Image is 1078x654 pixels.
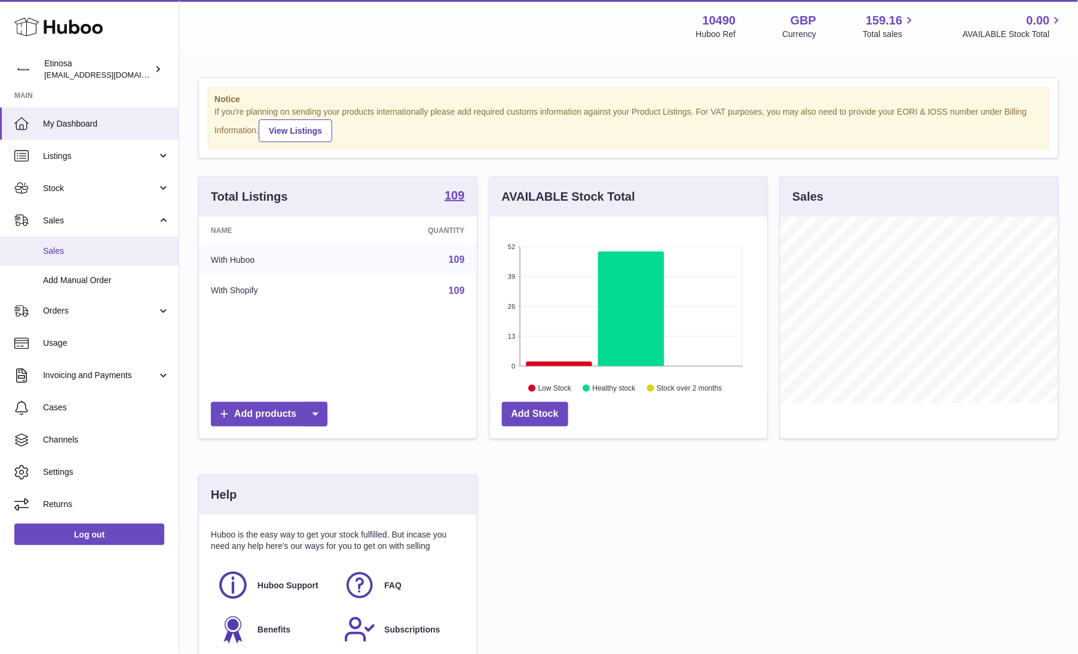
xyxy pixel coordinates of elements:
span: AVAILABLE Stock Total [963,29,1064,40]
th: Quantity [349,217,477,244]
span: Benefits [258,624,290,635]
text: 52 [508,243,515,250]
a: 109 [445,189,464,204]
text: Healthy stock [593,384,636,392]
strong: GBP [791,13,816,29]
a: 159.16 Total sales [863,13,916,40]
span: Orders [43,305,157,317]
span: FAQ [384,580,402,591]
a: Log out [14,524,164,545]
span: Sales [43,215,157,226]
p: Huboo is the easy way to get your stock fulfilled. But incase you need any help here's our ways f... [211,529,465,552]
h3: Sales [792,189,823,205]
span: Cases [43,402,170,413]
strong: 109 [445,189,464,201]
div: Currency [783,29,817,40]
a: 109 [449,285,465,296]
h3: AVAILABLE Stock Total [502,189,635,205]
span: Channels [43,434,170,446]
div: If you're planning on sending your products internationally please add required customs informati... [215,106,1043,142]
a: Add products [211,402,327,426]
span: Sales [43,245,170,257]
span: Invoicing and Payments [43,370,157,381]
span: Settings [43,466,170,478]
text: Low Stock [538,384,572,392]
span: Listings [43,151,157,162]
span: My Dashboard [43,118,170,130]
a: 109 [449,254,465,265]
a: Add Stock [502,402,568,426]
text: 26 [508,303,515,310]
a: FAQ [344,569,458,601]
span: Add Manual Order [43,275,170,286]
a: Subscriptions [344,613,458,646]
h3: Help [211,487,237,503]
td: With Shopify [199,275,349,306]
text: Stock over 2 months [657,384,722,392]
span: Stock [43,183,157,194]
span: Huboo Support [258,580,318,591]
th: Name [199,217,349,244]
span: Total sales [863,29,916,40]
span: 159.16 [866,13,902,29]
span: Returns [43,499,170,510]
h3: Total Listings [211,189,288,205]
text: 39 [508,273,515,280]
div: Etinosa [44,58,152,81]
span: 0.00 [1027,13,1050,29]
strong: 10490 [703,13,736,29]
img: Wolphuk@gmail.com [14,60,32,78]
span: Subscriptions [384,624,440,635]
a: Huboo Support [217,569,332,601]
span: Usage [43,337,170,349]
td: With Huboo [199,244,349,275]
text: 0 [512,363,515,370]
text: 13 [508,333,515,340]
a: Benefits [217,613,332,646]
span: [EMAIL_ADDRESS][DOMAIN_NAME] [44,70,176,79]
strong: Notice [215,94,1043,105]
a: View Listings [259,119,332,142]
a: 0.00 AVAILABLE Stock Total [963,13,1064,40]
div: Huboo Ref [696,29,736,40]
